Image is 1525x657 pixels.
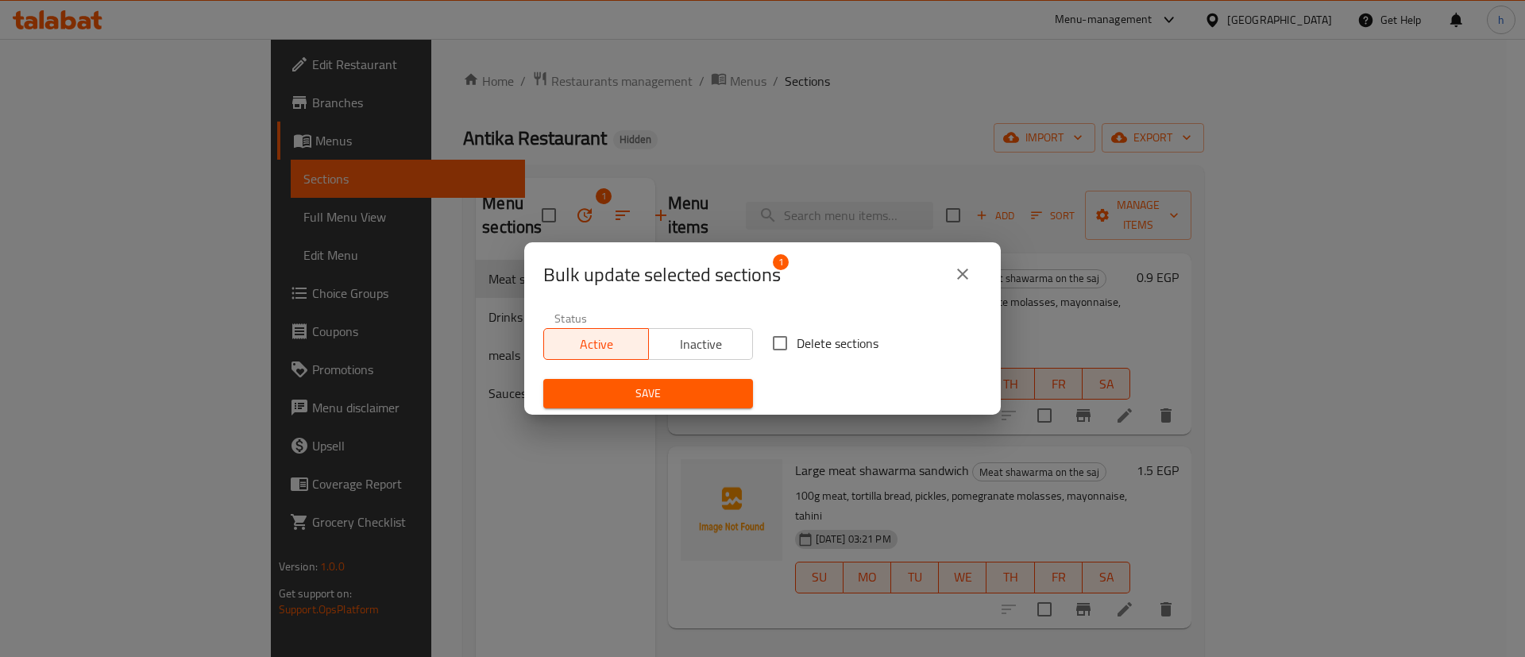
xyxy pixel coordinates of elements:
[797,334,878,353] span: Delete sections
[543,379,753,408] button: Save
[773,254,789,270] span: 1
[543,262,781,288] span: Selected section count
[944,255,982,293] button: close
[556,384,740,404] span: Save
[648,328,754,360] button: Inactive
[543,328,649,360] button: Active
[655,333,747,356] span: Inactive
[550,333,643,356] span: Active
